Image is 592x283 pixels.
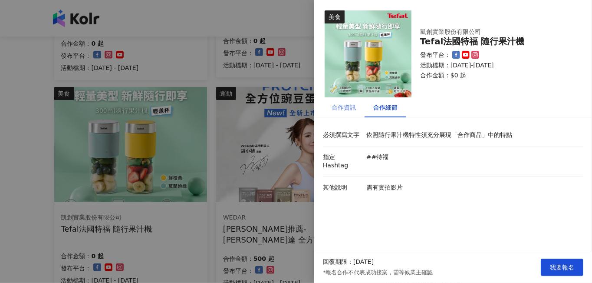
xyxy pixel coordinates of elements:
[420,37,573,47] div: Tefal法國特福 隨行果汁機
[323,258,374,266] p: 回覆期限：[DATE]
[323,153,362,170] p: 指定 Hashtag
[366,183,579,192] p: 需有實拍影片
[420,28,559,37] div: 凱創實業股份有限公司
[550,264,574,271] span: 我要報名
[366,153,388,162] p: ##特福
[541,259,583,276] button: 我要報名
[420,51,451,60] p: 發布平台：
[366,131,579,140] p: 依照隨行果汁機特性須充分展現「合作商品」中的特點
[332,103,356,112] div: 合作資訊
[325,10,411,97] img: Tefal法國特福 隨行果汁機開團
[420,71,573,80] p: 合作金額： $0 起
[325,10,345,23] div: 美食
[420,61,573,70] p: 活動檔期：[DATE]-[DATE]
[323,183,362,192] p: 其他說明
[323,269,433,276] p: *報名合作不代表成功接案，需等候業主確認
[373,103,398,112] div: 合作細節
[323,131,362,140] p: 必須撰寫文字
